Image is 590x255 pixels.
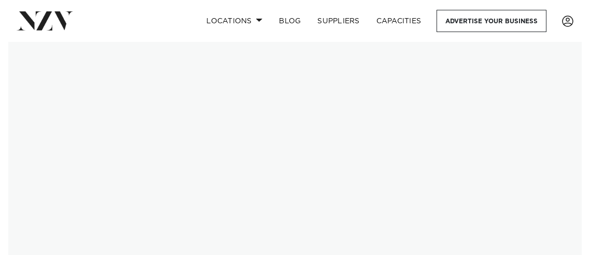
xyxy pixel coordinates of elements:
a: Locations [198,10,271,32]
a: Advertise your business [437,10,546,32]
a: BLOG [271,10,309,32]
img: nzv-logo.png [17,11,73,30]
a: Capacities [368,10,430,32]
a: SUPPLIERS [309,10,368,32]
